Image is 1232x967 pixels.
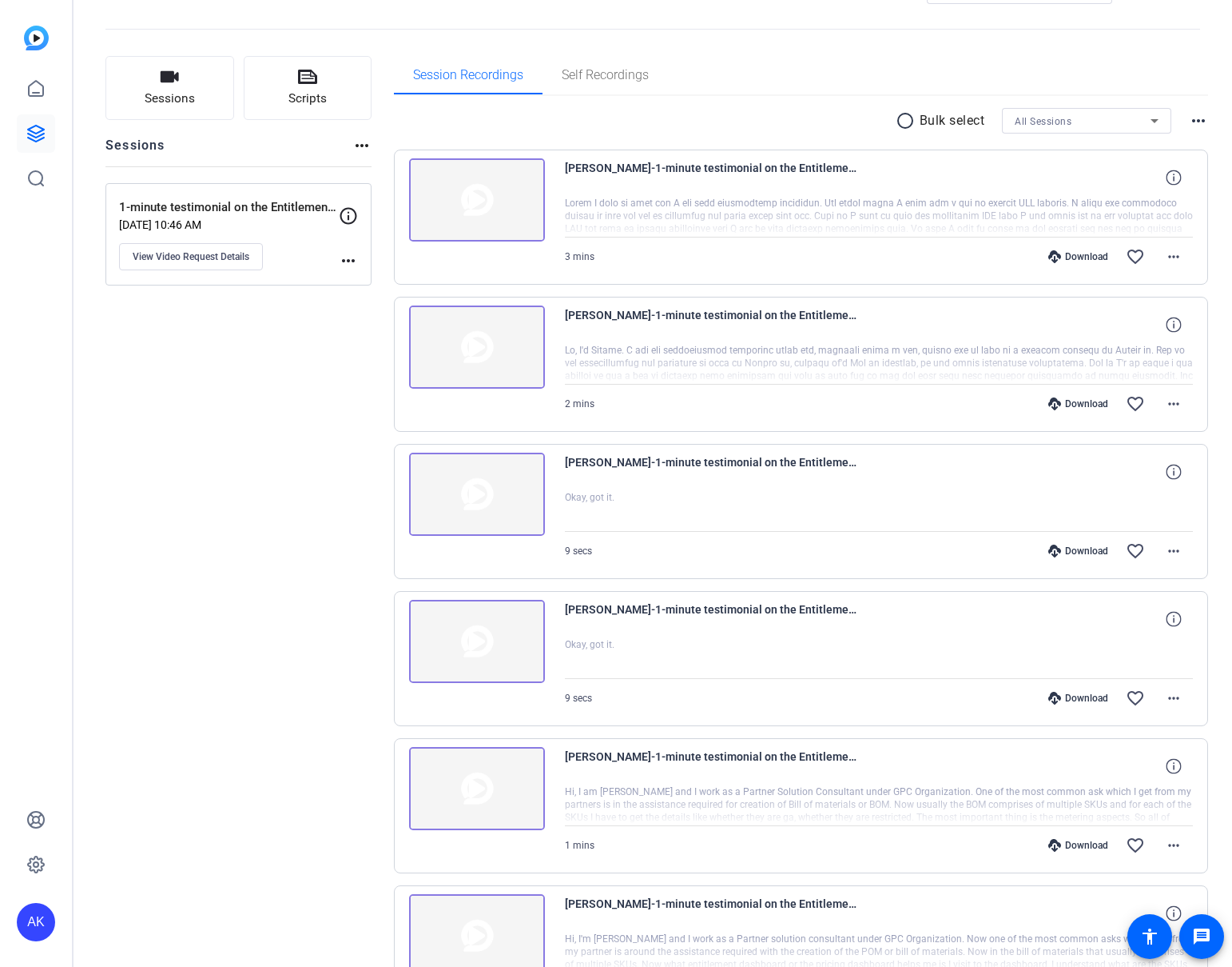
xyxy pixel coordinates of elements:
img: thumb-nail [409,453,545,536]
img: blue-gradient.svg [24,26,49,50]
mat-icon: more_horiz [1164,247,1183,266]
mat-icon: message [1192,927,1211,946]
span: All Sessions [1015,116,1071,127]
img: thumb-nail [409,600,545,683]
mat-icon: favorite_border [1126,394,1145,414]
mat-icon: more_horiz [1189,111,1208,130]
mat-icon: more_horiz [1164,689,1183,708]
span: [PERSON_NAME]-1-minute testimonial on the Entitlement-1-minute testimonial on the Entitlement Das... [565,600,860,638]
img: thumb-nail [409,158,545,242]
span: [PERSON_NAME]-1-minute testimonial on the Entitlement-1-minute testimonial on the Entitlement Das... [565,747,860,785]
img: thumb-nail [409,306,545,389]
span: Session Recordings [413,69,523,82]
div: Download [1040,250,1116,263]
mat-icon: radio_button_unchecked [896,111,920,130]
button: Scripts [244,56,372,120]
span: 9 secs [565,545,592,557]
span: 3 mins [565,251,594,262]
p: Bulk select [920,111,985,130]
div: Download [1040,545,1116,557]
img: thumb-nail [409,747,545,830]
mat-icon: favorite_border [1126,689,1145,708]
span: 2 mins [565,398,594,410]
mat-icon: more_horiz [1164,541,1183,561]
button: View Video Request Details [119,243,263,270]
span: 9 secs [565,693,592,704]
p: 1-minute testimonial on the Entitlement Dashboard [119,198,339,217]
mat-icon: more_horiz [1164,394,1183,414]
mat-icon: more_horiz [1164,836,1183,855]
mat-icon: favorite_border [1126,836,1145,855]
div: Download [1040,839,1116,852]
span: Self Recordings [562,69,649,82]
span: [PERSON_NAME]-1-minute testimonial on the Entitlement-1-minute testimonial on the Entitlement Das... [565,158,860,197]
div: Download [1040,398,1116,410]
span: [PERSON_NAME]-1-minute testimonial on the Entitlement-1-minute testimonial on the Entitlement Das... [565,306,860,344]
div: Download [1040,692,1116,705]
span: 1 mins [565,840,594,851]
button: Sessions [105,56,234,120]
span: [PERSON_NAME]-1-minute testimonial on the Entitlement-1-minute testimonial on the Entitlement Das... [565,894,860,933]
mat-icon: more_horiz [352,136,372,155]
span: [PERSON_NAME]-1-minute testimonial on the Entitlement-1-minute testimonial on the Entitlement Das... [565,453,860,491]
span: Sessions [145,90,195,108]
h2: Sessions [105,136,165,166]
span: View Video Request Details [133,250,249,263]
mat-icon: accessibility [1140,927,1159,946]
div: AK [17,903,55,941]
p: [DATE] 10:46 AM [119,218,339,231]
mat-icon: more_horiz [339,251,358,270]
span: Scripts [288,90,327,108]
mat-icon: favorite_border [1126,541,1145,561]
mat-icon: favorite_border [1126,247,1145,266]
